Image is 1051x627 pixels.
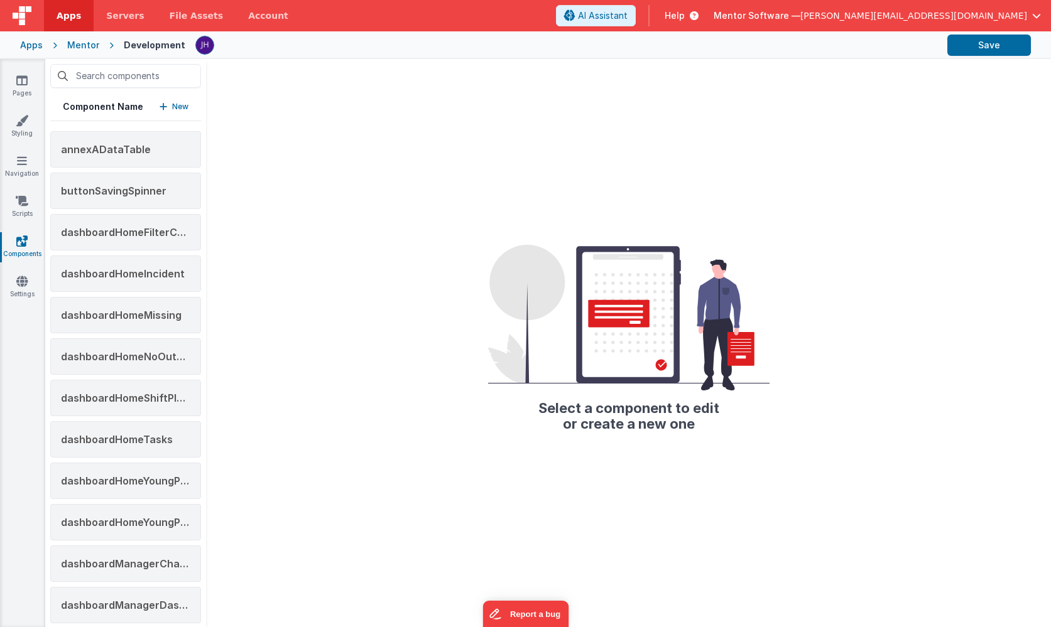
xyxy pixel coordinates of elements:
span: Help [665,9,685,22]
iframe: Marker.io feedback button [482,601,569,627]
span: [PERSON_NAME][EMAIL_ADDRESS][DOMAIN_NAME] [800,9,1027,22]
span: dashboardHomeTasks [61,433,173,446]
button: AI Assistant [556,5,636,26]
span: dashboardManagerDashboardPendingApproval [61,599,300,611]
div: Mentor [67,39,99,51]
span: dashboardManagerChart1 [61,557,193,570]
button: New [160,100,188,113]
button: Mentor Software — [PERSON_NAME][EMAIL_ADDRESS][DOMAIN_NAME] [714,9,1041,22]
div: Apps [20,39,43,51]
span: dashboardHomeYoungPeople [61,474,208,487]
span: Servers [106,9,144,22]
span: Apps [57,9,81,22]
h5: Component Name [63,100,143,113]
span: annexADataTable [61,143,151,156]
img: c2badad8aad3a9dfc60afe8632b41ba8 [196,36,214,54]
h2: Select a component to edit or create a new one [488,390,770,431]
button: Save [947,35,1031,56]
span: Mentor Software — [714,9,800,22]
span: dashboardHomeIncident [61,267,185,280]
span: buttonSavingSpinner [61,185,166,197]
p: New [172,100,188,113]
span: dashboardHomeFilterCards [61,226,200,238]
div: Development [124,39,185,51]
span: dashboardHomeYoungPeoplexxx [61,516,225,528]
span: AI Assistant [578,9,628,22]
span: dashboardHomeMissing [61,309,182,321]
span: dashboardHomeShiftPlans [61,392,195,404]
span: File Assets [170,9,224,22]
span: dashboardHomeNoOutcomes [61,350,210,363]
input: Search components [50,64,201,88]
